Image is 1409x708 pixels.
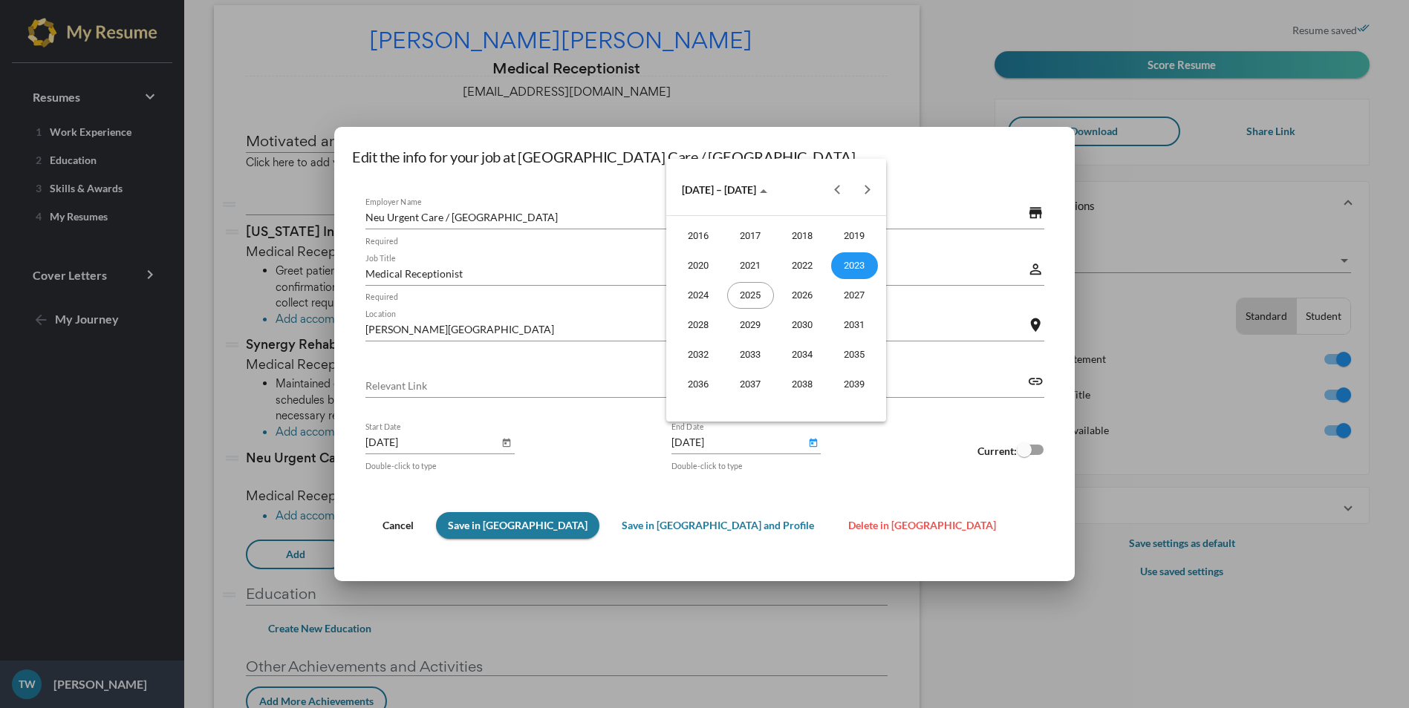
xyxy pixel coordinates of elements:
td: 2018 [776,221,828,251]
button: Next 20 years [853,175,882,205]
td: 2024 [672,281,724,310]
td: 2020 [672,251,724,281]
td: 2038 [776,370,828,399]
td: 2029 [724,310,776,340]
div: 2025 [727,282,774,309]
div: 2018 [779,223,826,249]
td: 2037 [724,370,776,399]
div: 2024 [675,282,722,309]
div: 2023 [831,252,878,279]
div: 2037 [727,371,774,398]
div: 2029 [727,312,774,338]
td: 2039 [828,370,880,399]
td: 2022 [776,251,828,281]
td: 2035 [828,340,880,370]
div: 2022 [779,252,826,279]
div: 2039 [831,371,878,398]
div: 2021 [727,252,774,279]
td: 2026 [776,281,828,310]
button: Previous 20 years [823,175,853,205]
div: 2036 [675,371,722,398]
div: 2028 [675,312,722,338]
div: 2033 [727,341,774,368]
td: 2019 [828,221,880,251]
td: 2021 [724,251,776,281]
td: 2030 [776,310,828,340]
div: 2017 [727,223,774,249]
td: 2028 [672,310,724,340]
td: 2023 [828,251,880,281]
td: 2031 [828,310,880,340]
div: 2019 [831,223,878,249]
td: 2036 [672,370,724,399]
td: 2017 [724,221,776,251]
td: 2033 [724,340,776,370]
td: 2032 [672,340,724,370]
div: 2034 [779,341,826,368]
td: 2025 [724,281,776,310]
div: 2038 [779,371,826,398]
div: 2020 [675,252,722,279]
td: 2034 [776,340,828,370]
td: 2027 [828,281,880,310]
span: [DATE] – [DATE] [682,183,767,196]
div: 2035 [831,341,878,368]
div: 2016 [675,223,722,249]
div: 2030 [779,312,826,338]
div: 2032 [675,341,722,368]
div: 2031 [831,312,878,338]
div: 2027 [831,282,878,309]
button: Choose date [670,175,779,205]
td: 2016 [672,221,724,251]
div: 2026 [779,282,826,309]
